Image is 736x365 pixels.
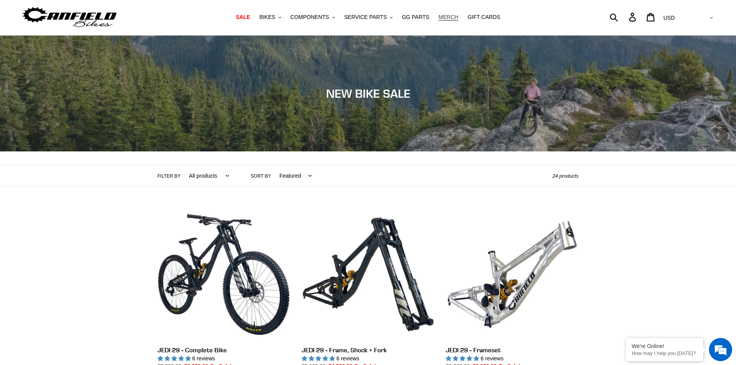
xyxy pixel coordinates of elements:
span: SERVICE PARTS [344,14,387,20]
input: Search [614,8,634,25]
div: Navigation go back [8,42,20,54]
div: Minimize live chat window [127,4,145,22]
div: We're Online! [632,343,697,349]
span: 24 products [552,173,579,179]
span: GG PARTS [402,14,429,20]
textarea: Type your message and hit 'Enter' [4,211,147,238]
span: COMPONENTS [291,14,329,20]
img: Canfield Bikes [21,5,118,29]
img: d_696896380_company_1647369064580_696896380 [25,39,44,58]
a: GIFT CARDS [464,12,504,22]
div: Chat with us now [52,43,141,53]
span: SALE [236,14,250,20]
span: NEW BIKE SALE [326,87,410,100]
button: SERVICE PARTS [340,12,396,22]
a: MERCH [435,12,462,22]
span: GIFT CARDS [467,14,500,20]
a: GG PARTS [398,12,433,22]
button: COMPONENTS [287,12,339,22]
label: Filter by [158,173,181,180]
button: BIKES [255,12,285,22]
a: SALE [232,12,254,22]
span: MERCH [439,14,458,20]
span: We're online! [45,97,107,175]
span: BIKES [259,14,275,20]
p: How may I help you today? [632,350,697,356]
label: Sort by [251,173,271,180]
